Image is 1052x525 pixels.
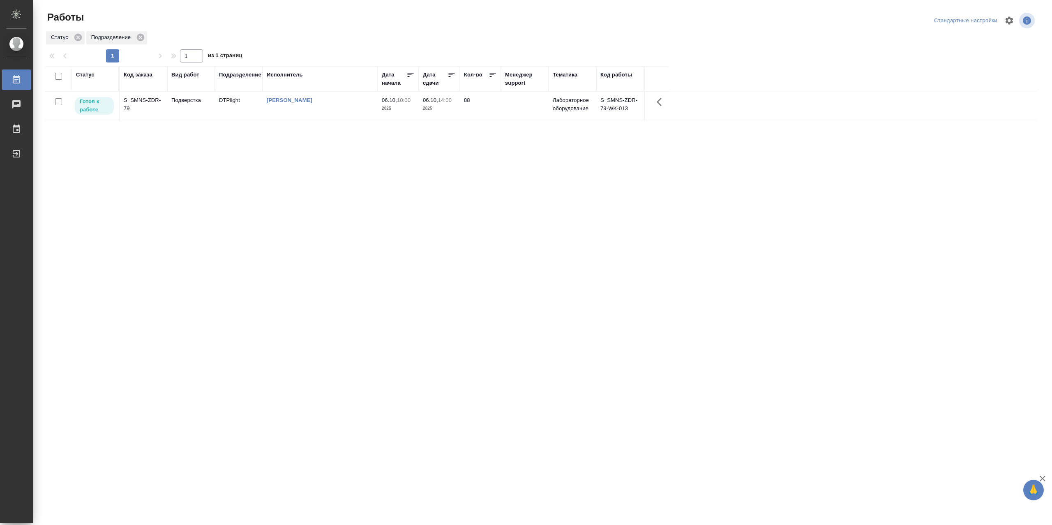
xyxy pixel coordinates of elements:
[171,71,199,79] div: Вид работ
[74,96,115,116] div: Исполнитель может приступить к работе
[999,11,1019,30] span: Настроить таблицу
[423,71,448,87] div: Дата сдачи
[397,97,411,103] p: 10:00
[1023,480,1044,500] button: 🙏
[86,31,147,44] div: Подразделение
[464,71,482,79] div: Кол-во
[219,71,261,79] div: Подразделение
[553,96,592,113] p: Лабораторное оборудование
[600,71,632,79] div: Код работы
[46,31,85,44] div: Статус
[460,92,501,121] td: 88
[423,97,438,103] p: 06.10,
[171,96,211,104] p: Подверстка
[76,71,95,79] div: Статус
[267,71,303,79] div: Исполнитель
[505,71,544,87] div: Менеджер support
[91,33,134,42] p: Подразделение
[51,33,71,42] p: Статус
[124,71,152,79] div: Код заказа
[652,92,671,112] button: Здесь прячутся важные кнопки
[932,14,999,27] div: split button
[382,97,397,103] p: 06.10,
[382,104,415,113] p: 2025
[553,71,577,79] div: Тематика
[438,97,452,103] p: 14:00
[80,97,109,114] p: Готов к работе
[45,11,84,24] span: Работы
[382,71,406,87] div: Дата начала
[208,51,242,62] span: из 1 страниц
[1027,481,1040,499] span: 🙏
[267,97,312,103] a: [PERSON_NAME]
[423,104,456,113] p: 2025
[1019,13,1036,28] span: Посмотреть информацию
[215,92,263,121] td: DTPlight
[124,96,163,113] div: S_SMNS-ZDR-79
[596,92,644,121] td: S_SMNS-ZDR-79-WK-013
